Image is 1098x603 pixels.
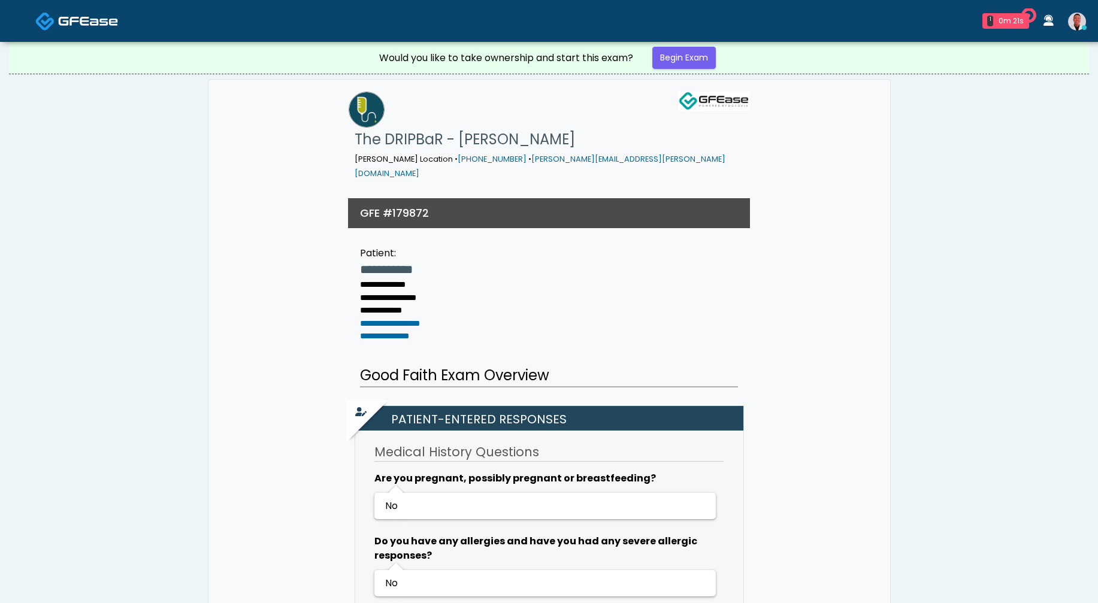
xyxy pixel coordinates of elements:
h1: The DRIPBaR - [PERSON_NAME] [355,128,750,151]
img: The DRIPBaR - Keller [349,92,385,128]
a: [PERSON_NAME][EMAIL_ADDRESS][PERSON_NAME][DOMAIN_NAME] [355,154,725,178]
img: GFEase Logo [678,92,750,111]
a: 1 0m 21s [975,8,1036,34]
div: Would you like to take ownership and start this exam? [379,51,633,65]
h2: Good Faith Exam Overview [360,365,738,387]
span: No [385,499,398,513]
span: • [528,154,531,164]
a: [PHONE_NUMBER] [458,154,527,164]
div: 1 [987,16,993,26]
b: Are you pregnant, possibly pregnant or breastfeeding? [374,471,656,485]
img: Docovia [58,15,118,27]
img: Gerald Dungo [1068,13,1086,31]
a: Begin Exam [652,47,716,69]
img: Docovia [35,11,55,31]
small: [PERSON_NAME] Location [355,154,725,178]
span: • [455,154,458,164]
a: Docovia [35,1,118,40]
h3: GFE #179872 [360,205,429,220]
div: 0m 21s [998,16,1024,26]
div: Patient: [360,246,420,260]
h2: Patient-entered Responses [361,406,743,431]
span: No [385,576,398,590]
h3: Medical History Questions [374,443,723,462]
b: Do you have any allergies and have you had any severe allergic responses? [374,534,697,562]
